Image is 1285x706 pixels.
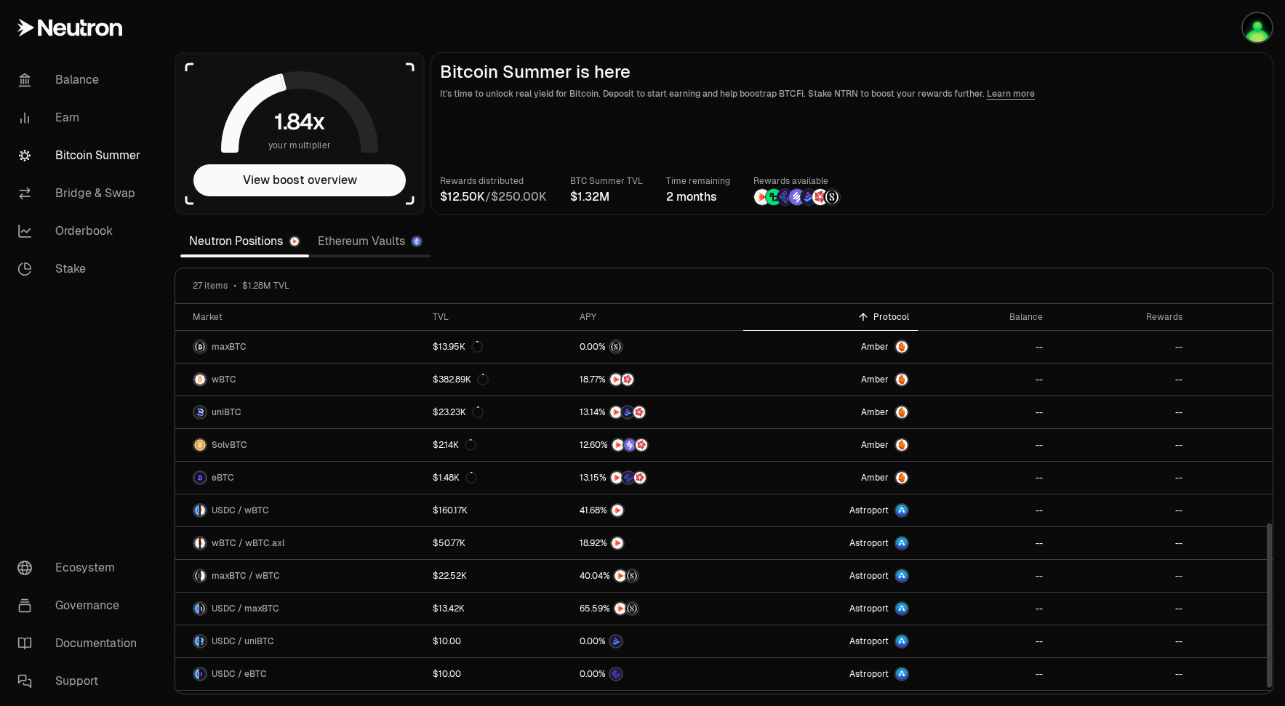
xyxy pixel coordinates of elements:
[634,472,646,484] img: Mars Fragments
[777,189,793,205] img: EtherFi Points
[571,331,744,363] a: Structured Points
[861,374,889,385] span: Amber
[175,396,424,428] a: uniBTC LogouniBTC
[580,569,735,583] button: NTRNStructured Points
[194,439,206,451] img: SolvBTC Logo
[6,625,157,662] a: Documentation
[242,280,289,292] span: $1.28M TVL
[424,396,571,428] a: $23.23K
[6,61,157,99] a: Balance
[1052,364,1191,396] a: --
[571,593,744,625] a: NTRNStructured Points
[612,537,623,549] img: NTRN
[194,406,206,418] img: uniBTC Logo
[433,472,477,484] div: $1.48K
[918,331,1052,363] a: --
[212,406,241,418] span: uniBTC
[580,311,735,323] div: APY
[743,593,918,625] a: Astroport
[861,472,889,484] span: Amber
[918,494,1052,526] a: --
[849,668,889,680] span: Astroport
[918,658,1052,690] a: --
[1052,658,1191,690] a: --
[896,439,908,451] img: Amber
[212,537,284,549] span: wBTC / wBTC.axl
[753,174,841,188] p: Rewards available
[743,429,918,461] a: AmberAmber
[633,406,645,418] img: Mars Fragments
[201,505,206,516] img: wBTC Logo
[433,374,489,385] div: $382.89K
[6,175,157,212] a: Bridge & Swap
[193,164,406,196] button: View boost overview
[212,668,267,680] span: USDC / eBTC
[433,406,484,418] div: $23.23K
[424,527,571,559] a: $50.77K
[789,189,805,205] img: Solv Points
[918,527,1052,559] a: --
[743,560,918,592] a: Astroport
[1052,462,1191,494] a: --
[424,560,571,592] a: $22.52K
[918,593,1052,625] a: --
[896,341,908,353] img: Amber
[861,406,889,418] span: Amber
[424,658,571,690] a: $10.00
[201,668,206,680] img: eBTC Logo
[1060,311,1182,323] div: Rewards
[1052,396,1191,428] a: --
[623,472,634,484] img: EtherFi Points
[193,280,228,292] span: 27 items
[626,570,638,582] img: Structured Points
[896,406,908,418] img: Amber
[580,405,735,420] button: NTRNBedrock DiamondsMars Fragments
[987,88,1035,100] a: Learn more
[175,331,424,363] a: maxBTC LogomaxBTC
[743,494,918,526] a: Astroport
[849,505,889,516] span: Astroport
[849,635,889,647] span: Astroport
[194,537,199,549] img: wBTC Logo
[424,593,571,625] a: $13.42K
[194,668,199,680] img: USDC Logo
[212,505,269,516] span: USDC / wBTC
[611,472,623,484] img: NTRN
[896,374,908,385] img: Amber
[175,429,424,461] a: SolvBTC LogoSolvBTC
[212,635,274,647] span: USDC / uniBTC
[580,372,735,387] button: NTRNMars Fragments
[433,603,465,614] div: $13.42K
[918,560,1052,592] a: --
[580,340,735,354] button: Structured Points
[743,462,918,494] a: AmberAmber
[440,188,547,206] div: /
[610,406,622,418] img: NTRN
[743,364,918,396] a: AmberAmber
[861,439,889,451] span: Amber
[424,462,571,494] a: $1.48K
[6,587,157,625] a: Governance
[571,658,744,690] a: EtherFi Points
[440,62,1264,82] h2: Bitcoin Summer is here
[580,634,735,649] button: Bedrock Diamonds
[743,625,918,657] a: Astroport
[571,396,744,428] a: NTRNBedrock DiamondsMars Fragments
[1052,593,1191,625] a: --
[580,470,735,485] button: NTRNEtherFi PointsMars Fragments
[194,505,199,516] img: USDC Logo
[1052,560,1191,592] a: --
[6,662,157,700] a: Support
[433,341,483,353] div: $13.95K
[918,364,1052,396] a: --
[201,635,206,647] img: uniBTC Logo
[610,668,622,680] img: EtherFi Points
[812,189,828,205] img: Mars Fragments
[433,311,562,323] div: TVL
[610,635,622,647] img: Bedrock Diamonds
[743,331,918,363] a: AmberAmber
[201,570,206,582] img: wBTC Logo
[194,603,199,614] img: USDC Logo
[571,527,744,559] a: NTRN
[622,406,633,418] img: Bedrock Diamonds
